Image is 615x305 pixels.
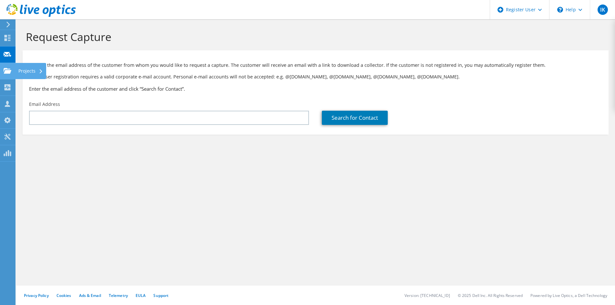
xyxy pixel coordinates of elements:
[29,73,602,80] p: Note: User registration requires a valid corporate e-mail account. Personal e-mail accounts will ...
[153,293,169,298] a: Support
[29,101,60,107] label: Email Address
[530,293,607,298] li: Powered by Live Optics, a Dell Technology
[24,293,49,298] a: Privacy Policy
[79,293,101,298] a: Ads & Email
[405,293,450,298] li: Version: [TECHNICAL_ID]
[557,7,563,13] svg: \n
[598,5,608,15] span: IK
[322,111,388,125] a: Search for Contact
[458,293,523,298] li: © 2025 Dell Inc. All Rights Reserved
[15,63,46,79] div: Projects
[136,293,146,298] a: EULA
[29,62,602,69] p: Provide the email address of the customer from whom you would like to request a capture. The cust...
[29,85,602,92] h3: Enter the email address of the customer and click “Search for Contact”.
[109,293,128,298] a: Telemetry
[26,30,602,44] h1: Request Capture
[56,293,71,298] a: Cookies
